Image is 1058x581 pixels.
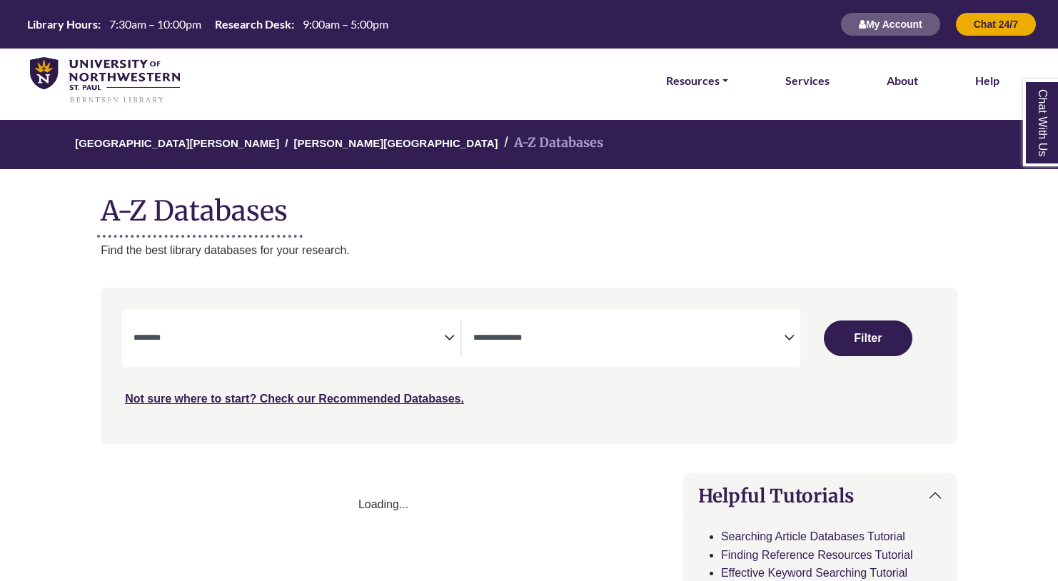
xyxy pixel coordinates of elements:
[666,71,728,90] a: Resources
[293,135,498,149] a: [PERSON_NAME][GEOGRAPHIC_DATA]
[109,17,201,31] span: 7:30am – 10:00pm
[975,71,999,90] a: Help
[125,393,464,405] a: Not sure where to start? Check our Recommended Databases.
[887,71,918,90] a: About
[303,17,388,31] span: 9:00am – 5:00pm
[955,12,1037,36] button: Chat 24/7
[955,18,1037,30] a: Chat 24/7
[684,473,957,518] button: Helpful Tutorials
[21,16,394,30] table: Hours Today
[101,120,957,169] nav: breadcrumb
[101,495,666,514] div: Loading...
[498,133,603,153] li: A-Z Databases
[101,288,957,443] nav: Search filters
[824,320,912,356] button: Submit for Search Results
[473,333,784,345] textarea: Filter
[721,530,905,542] a: Searching Article Databases Tutorial
[840,12,941,36] button: My Account
[785,71,830,90] a: Services
[721,549,913,561] a: Finding Reference Resources Tutorial
[75,135,279,149] a: [GEOGRAPHIC_DATA][PERSON_NAME]
[30,57,180,105] img: library_home
[721,567,907,579] a: Effective Keyword Searching Tutorial
[840,18,941,30] a: My Account
[21,16,394,33] a: Hours Today
[101,183,957,227] h1: A-Z Databases
[21,16,101,31] th: Library Hours:
[209,16,295,31] th: Research Desk:
[101,241,957,260] p: Find the best library databases for your research.
[133,333,444,345] textarea: Filter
